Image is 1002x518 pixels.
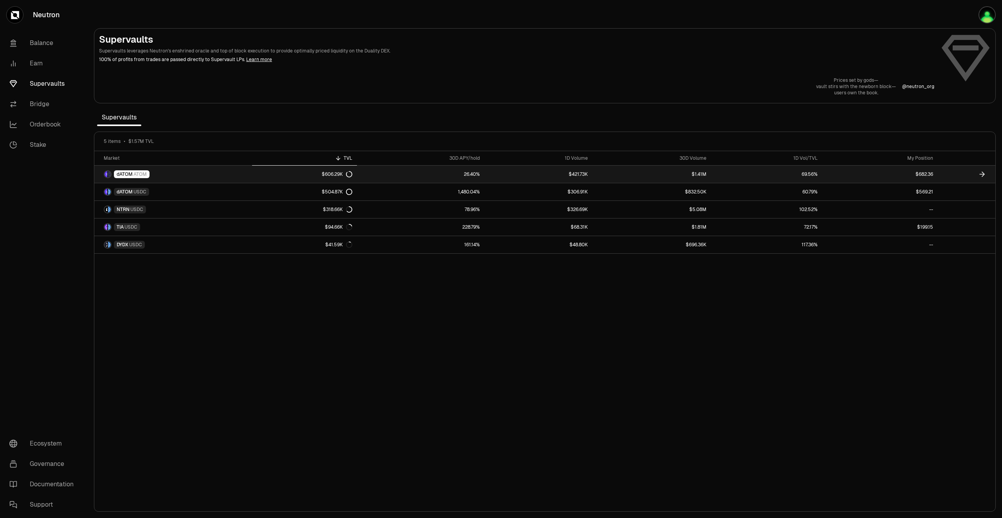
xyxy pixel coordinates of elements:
[105,171,107,177] img: dATOM Logo
[99,56,934,63] p: 100% of profits from trades are passed directly to Supervault LPs.
[593,201,711,218] a: $5.08M
[108,189,111,195] img: USDC Logo
[711,236,822,253] a: 117.36%
[130,206,143,213] span: USDC
[485,166,593,183] a: $421.73K
[489,155,588,161] div: 1D Volume
[94,183,252,200] a: dATOM LogoUSDC LogodATOMUSDC
[3,474,85,495] a: Documentation
[711,166,822,183] a: 69.56%
[99,47,934,54] p: Supervaults leverages Neutron's enshrined oracle and top of block execution to provide optimally ...
[117,224,124,230] span: TIA
[322,171,352,177] div: $606.29K
[3,53,85,74] a: Earn
[99,33,934,46] h2: Supervaults
[593,218,711,236] a: $1.81M
[3,33,85,53] a: Balance
[252,166,357,183] a: $606.29K
[822,183,938,200] a: $569.21
[822,166,938,183] a: $682.36
[133,189,146,195] span: USDC
[711,218,822,236] a: 72.17%
[711,201,822,218] a: 102.52%
[816,90,896,96] p: users own the book.
[108,224,111,230] img: USDC Logo
[711,183,822,200] a: 60.79%
[485,201,593,218] a: $326.69K
[593,236,711,253] a: $696.36K
[362,155,480,161] div: 30D APY/hold
[117,189,133,195] span: dATOM
[593,166,711,183] a: $1.41M
[357,201,485,218] a: 78.96%
[3,114,85,135] a: Orderbook
[105,206,107,213] img: NTRN Logo
[822,236,938,253] a: --
[252,236,357,253] a: $41.59K
[252,218,357,236] a: $94.66K
[257,155,352,161] div: TVL
[816,77,896,96] a: Prices set by gods—vault stirs with the newborn block—users own the book.
[104,155,247,161] div: Market
[133,171,147,177] span: ATOM
[357,218,485,236] a: 228.79%
[597,155,706,161] div: 30D Volume
[3,94,85,114] a: Bridge
[108,171,111,177] img: ATOM Logo
[323,206,352,213] div: $318.66K
[97,110,141,125] span: Supervaults
[3,74,85,94] a: Supervaults
[822,218,938,236] a: $199.15
[124,224,137,230] span: USDC
[816,83,896,90] p: vault stirs with the newborn block—
[902,83,934,90] p: @ neutron_org
[485,218,593,236] a: $68.31K
[129,242,142,248] span: USDC
[827,155,933,161] div: My Position
[3,495,85,515] a: Support
[485,183,593,200] a: $306.91K
[246,56,272,63] a: Learn more
[94,236,252,253] a: DYDX LogoUSDC LogoDYDXUSDC
[105,224,107,230] img: TIA Logo
[3,135,85,155] a: Stake
[252,183,357,200] a: $504.87K
[117,206,130,213] span: NTRN
[117,242,128,248] span: DYDX
[104,138,121,144] span: 5 items
[128,138,154,144] span: $1.57M TVL
[94,166,252,183] a: dATOM LogoATOM LogodATOMATOM
[325,242,352,248] div: $41.59K
[716,155,818,161] div: 1D Vol/TVL
[979,6,996,23] img: portefeuilleterra
[108,242,111,248] img: USDC Logo
[94,201,252,218] a: NTRN LogoUSDC LogoNTRNUSDC
[3,433,85,454] a: Ecosystem
[593,183,711,200] a: $832.50K
[357,236,485,253] a: 161.14%
[357,183,485,200] a: 1,480.04%
[822,201,938,218] a: --
[105,242,107,248] img: DYDX Logo
[3,454,85,474] a: Governance
[357,166,485,183] a: 26.40%
[816,77,896,83] p: Prices set by gods—
[94,218,252,236] a: TIA LogoUSDC LogoTIAUSDC
[485,236,593,253] a: $48.80K
[105,189,107,195] img: dATOM Logo
[902,83,934,90] a: @neutron_org
[325,224,352,230] div: $94.66K
[117,171,133,177] span: dATOM
[108,206,111,213] img: USDC Logo
[252,201,357,218] a: $318.66K
[322,189,352,195] div: $504.87K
